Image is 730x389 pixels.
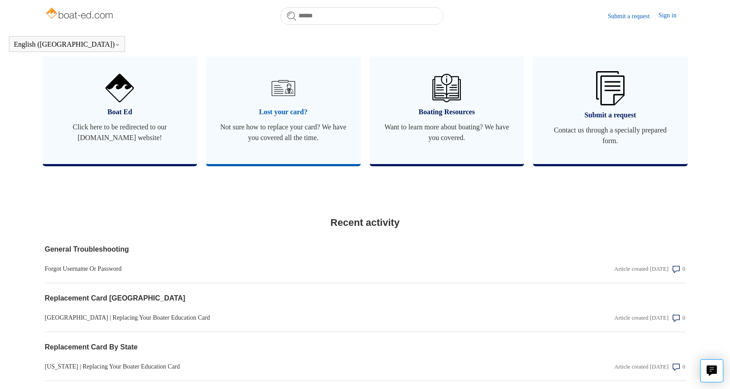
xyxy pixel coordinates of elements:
[45,293,493,304] a: Replacement Card [GEOGRAPHIC_DATA]
[45,313,493,322] a: [GEOGRAPHIC_DATA] | Replacing Your Boater Education Card
[608,12,658,21] a: Submit a request
[614,265,669,273] div: Article created [DATE]
[268,72,299,104] img: 01HZPCYVT14CG9T703FEE4SFXC
[546,110,674,120] span: Submit a request
[45,342,493,353] a: Replacement Card By State
[105,74,134,102] img: 01HZPCYVNCVF44JPJQE4DN11EA
[45,5,116,23] img: Boat-Ed Help Center home page
[45,264,493,273] a: Forgot Username Or Password
[596,71,625,105] img: 01HZPCYW3NK71669VZTW7XY4G9
[700,359,723,382] button: Live chat
[45,215,686,230] h2: Recent activity
[383,122,511,143] span: Want to learn more about boating? We have you covered.
[206,53,361,164] a: Lost your card? Not sure how to replace your card? We have you covered all the time.
[56,122,184,143] span: Click here to be redirected to our [DOMAIN_NAME] website!
[383,107,511,117] span: Boating Resources
[14,40,120,48] button: English ([GEOGRAPHIC_DATA])
[219,107,347,117] span: Lost your card?
[658,11,685,21] a: Sign in
[56,107,184,117] span: Boat Ed
[614,362,669,371] div: Article created [DATE]
[370,53,524,164] a: Boating Resources Want to learn more about boating? We have you covered.
[45,244,493,255] a: General Troubleshooting
[546,125,674,146] span: Contact us through a specially prepared form.
[614,313,669,322] div: Article created [DATE]
[45,362,493,371] a: [US_STATE] | Replacing Your Boater Education Card
[43,53,198,164] a: Boat Ed Click here to be redirected to our [DOMAIN_NAME] website!
[219,122,347,143] span: Not sure how to replace your card? We have you covered all the time.
[533,53,688,164] a: Submit a request Contact us through a specially prepared form.
[280,7,444,25] input: Search
[432,74,461,102] img: 01HZPCYVZMCNPYXCC0DPA2R54M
